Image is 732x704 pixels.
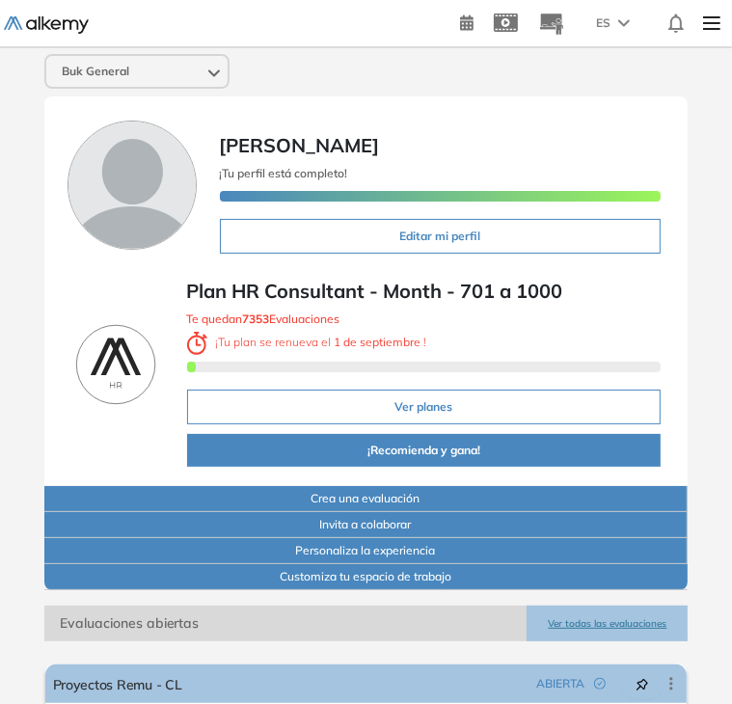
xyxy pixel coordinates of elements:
[187,277,662,306] span: Plan HR Consultant - Month - 701 a 1000
[4,16,89,34] img: Logo
[187,434,662,467] button: ¡Recomienda y gana!
[44,606,528,641] span: Evaluaciones abiertas
[596,14,610,32] span: ES
[187,335,427,349] span: ¡ Tu plan se renueva el !
[53,664,182,703] a: Proyectos Remu - CL
[386,481,732,704] iframe: Chat Widget
[68,121,197,250] img: Foto de perfil
[695,4,728,42] img: Menu
[62,64,129,79] span: Buk General
[243,311,270,326] b: 7353
[220,133,380,157] span: [PERSON_NAME]
[187,332,208,355] img: clock-svg
[220,219,662,254] button: Editar mi perfil
[187,390,662,424] button: Ver planes
[44,564,689,590] button: Customiza tu espacio de trabajo
[386,481,732,704] div: Widget de chat
[44,512,689,538] button: Invita a colaborar
[220,166,348,180] span: ¡Tu perfil está completo!
[331,335,423,349] b: 1 de septiembre
[187,311,340,326] span: Te quedan Evaluaciones
[618,19,630,27] img: arrow
[44,486,689,512] button: Crea una evaluación
[44,538,689,564] button: Personaliza la experiencia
